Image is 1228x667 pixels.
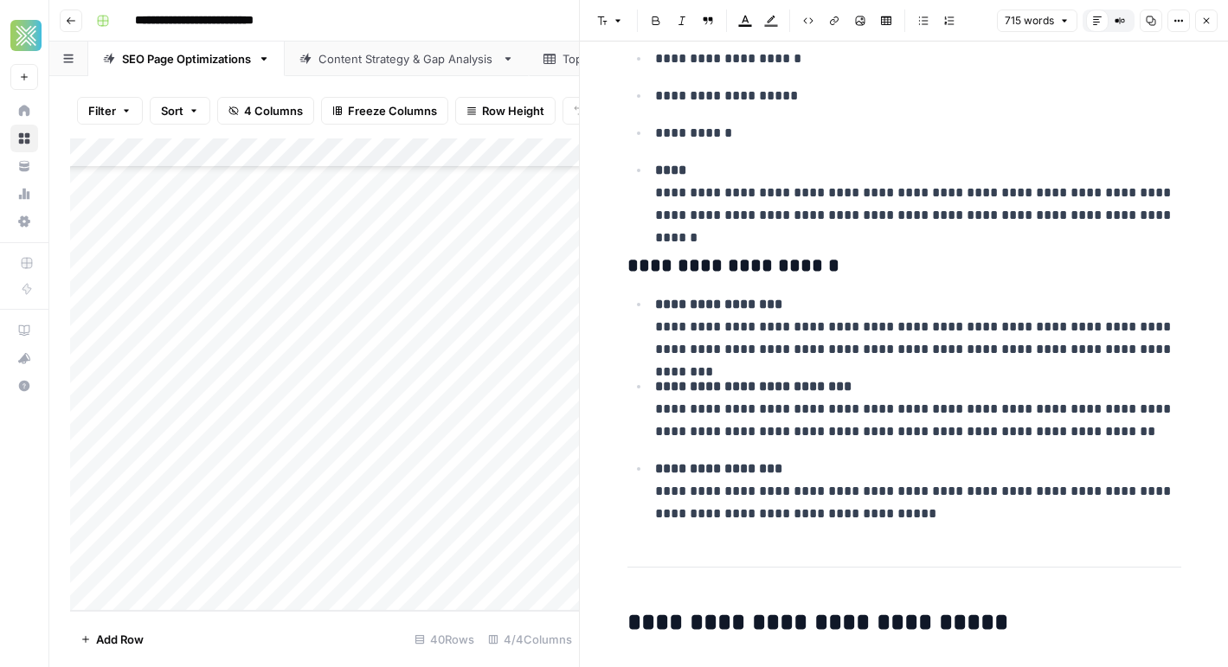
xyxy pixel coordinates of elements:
[10,14,38,57] button: Workspace: Xponent21
[348,102,437,119] span: Freeze Columns
[10,97,38,125] a: Home
[997,10,1077,32] button: 715 words
[563,50,698,67] div: Topic Recommendations
[150,97,210,125] button: Sort
[10,344,38,372] button: What's new?
[10,317,38,344] a: AirOps Academy
[10,180,38,208] a: Usage
[161,102,183,119] span: Sort
[318,50,495,67] div: Content Strategy & Gap Analysis
[10,20,42,51] img: Xponent21 Logo
[10,152,38,180] a: Your Data
[481,625,579,653] div: 4/4 Columns
[482,102,544,119] span: Row Height
[321,97,448,125] button: Freeze Columns
[529,42,731,76] a: Topic Recommendations
[11,345,37,371] div: What's new?
[70,625,154,653] button: Add Row
[88,42,285,76] a: SEO Page Optimizations
[77,97,143,125] button: Filter
[10,125,38,152] a: Browse
[217,97,314,125] button: 4 Columns
[122,50,251,67] div: SEO Page Optimizations
[408,625,481,653] div: 40 Rows
[1005,13,1054,29] span: 715 words
[455,97,556,125] button: Row Height
[96,631,144,648] span: Add Row
[244,102,303,119] span: 4 Columns
[10,372,38,400] button: Help + Support
[88,102,116,119] span: Filter
[10,208,38,235] a: Settings
[285,42,529,76] a: Content Strategy & Gap Analysis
